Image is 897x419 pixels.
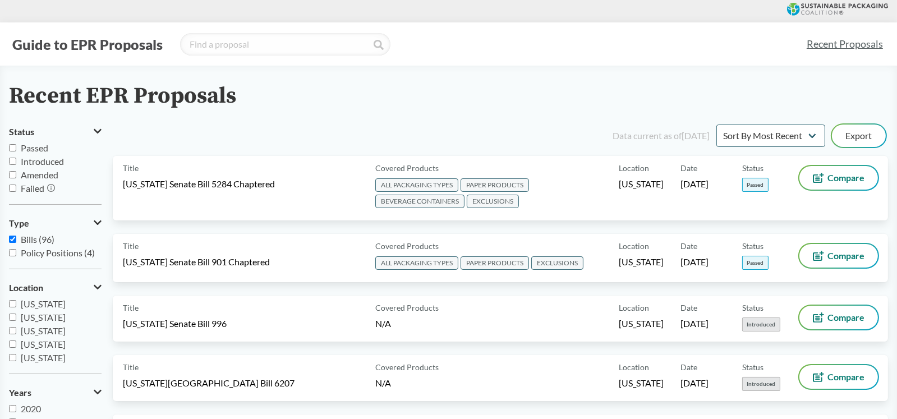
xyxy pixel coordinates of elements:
span: N/A [375,318,391,329]
span: Title [123,240,139,252]
button: Export [832,125,886,147]
span: Location [619,361,649,373]
button: Compare [799,365,878,389]
span: Policy Positions (4) [21,247,95,258]
input: Failed [9,185,16,192]
span: [US_STATE] Senate Bill 5284 Chaptered [123,178,275,190]
span: Status [742,240,763,252]
span: EXCLUSIONS [467,195,519,208]
button: Location [9,278,102,297]
span: [DATE] [680,178,709,190]
span: [US_STATE] [619,178,664,190]
span: PAPER PRODUCTS [461,256,529,270]
button: Compare [799,244,878,268]
span: Covered Products [375,240,439,252]
span: EXCLUSIONS [531,256,583,270]
span: ALL PACKAGING TYPES [375,256,458,270]
div: Data current as of [DATE] [613,129,710,142]
button: Compare [799,306,878,329]
span: Passed [742,178,769,192]
span: [US_STATE][GEOGRAPHIC_DATA] Bill 6207 [123,377,295,389]
span: [US_STATE] Senate Bill 901 Chaptered [123,256,270,268]
input: 2020 [9,405,16,412]
span: [DATE] [680,256,709,268]
span: Location [619,240,649,252]
span: [US_STATE] [21,352,66,363]
span: Status [742,361,763,373]
button: Status [9,122,102,141]
h2: Recent EPR Proposals [9,84,236,109]
span: Introduced [21,156,64,167]
input: [US_STATE] [9,340,16,348]
span: [US_STATE] [21,298,66,309]
span: 2020 [21,403,41,414]
span: Covered Products [375,361,439,373]
span: Status [742,162,763,174]
span: [US_STATE] [21,312,66,323]
span: BEVERAGE CONTAINERS [375,195,464,208]
span: Status [742,302,763,314]
span: Introduced [742,317,780,331]
span: PAPER PRODUCTS [461,178,529,192]
span: Passed [742,256,769,270]
span: Date [680,302,697,314]
span: [US_STATE] [619,256,664,268]
input: [US_STATE] [9,300,16,307]
span: Introduced [742,377,780,391]
span: Covered Products [375,302,439,314]
span: Compare [827,313,864,322]
input: Passed [9,144,16,151]
span: Date [680,361,697,373]
span: Location [619,162,649,174]
button: Type [9,214,102,233]
input: Introduced [9,158,16,165]
span: Title [123,162,139,174]
span: Bills (96) [21,234,54,245]
span: [US_STATE] [619,377,664,389]
span: [US_STATE] Senate Bill 996 [123,317,227,330]
span: Location [9,283,43,293]
input: [US_STATE] [9,327,16,334]
span: [US_STATE] [619,317,664,330]
span: Compare [827,251,864,260]
input: [US_STATE] [9,354,16,361]
button: Guide to EPR Proposals [9,35,166,53]
span: Status [9,127,34,137]
input: Bills (96) [9,236,16,243]
span: [DATE] [680,377,709,389]
span: [US_STATE] [21,325,66,336]
input: [US_STATE] [9,314,16,321]
span: Date [680,240,697,252]
a: Recent Proposals [802,31,888,57]
span: Location [619,302,649,314]
span: Date [680,162,697,174]
span: Amended [21,169,58,180]
button: Years [9,383,102,402]
span: Years [9,388,31,398]
span: ALL PACKAGING TYPES [375,178,458,192]
input: Find a proposal [180,33,390,56]
span: Failed [21,183,44,194]
button: Compare [799,166,878,190]
span: [US_STATE] [21,339,66,349]
span: [DATE] [680,317,709,330]
span: Title [123,361,139,373]
span: Compare [827,173,864,182]
span: Type [9,218,29,228]
span: Covered Products [375,162,439,174]
input: Amended [9,171,16,178]
span: N/A [375,377,391,388]
span: Passed [21,142,48,153]
input: Policy Positions (4) [9,249,16,256]
span: Compare [827,372,864,381]
span: Title [123,302,139,314]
